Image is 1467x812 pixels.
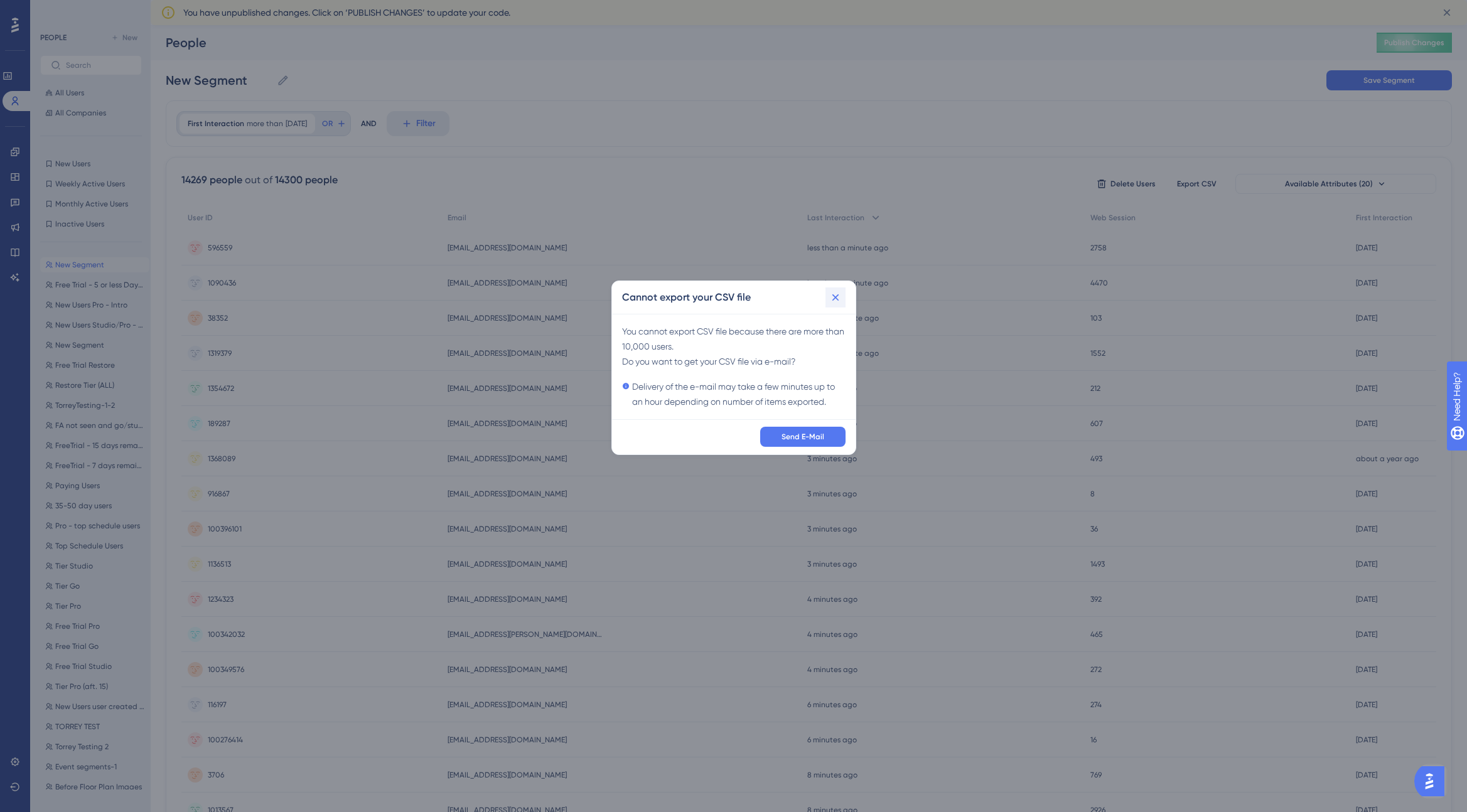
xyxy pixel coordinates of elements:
[622,290,751,305] h2: Cannot export your CSV file
[30,3,78,18] span: Need Help?
[622,324,846,409] div: You cannot export CSV file because there are more than 10,000 users . Do you want to get your CSV...
[782,432,824,442] span: Send E-Mail
[622,379,846,409] div: Delivery of the e-mail may take a few minutes up to an hour depending on number of items exported.
[1414,762,1452,800] iframe: UserGuiding AI Assistant Launcher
